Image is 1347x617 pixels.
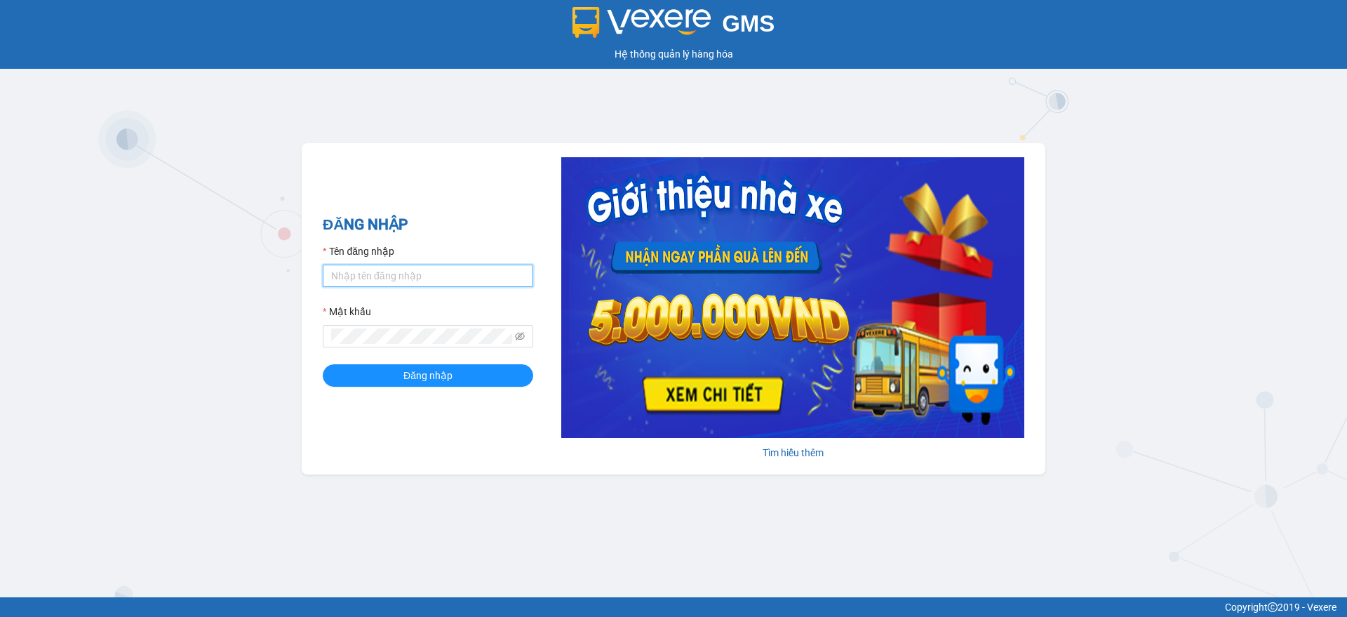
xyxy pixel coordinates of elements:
[1268,602,1278,612] span: copyright
[561,445,1024,460] div: Tìm hiểu thêm
[572,7,711,38] img: logo 2
[403,368,453,383] span: Đăng nhập
[4,46,1343,62] div: Hệ thống quản lý hàng hóa
[561,157,1024,438] img: banner-0
[323,265,533,287] input: Tên đăng nhập
[323,244,394,259] label: Tên đăng nhập
[331,329,512,344] input: Mật khẩu
[323,213,533,237] h2: ĐĂNG NHẬP
[515,331,525,341] span: eye-invisible
[323,304,371,319] label: Mật khẩu
[722,11,775,37] span: GMS
[323,364,533,387] button: Đăng nhập
[572,21,775,32] a: GMS
[11,599,1336,615] div: Copyright 2019 - Vexere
